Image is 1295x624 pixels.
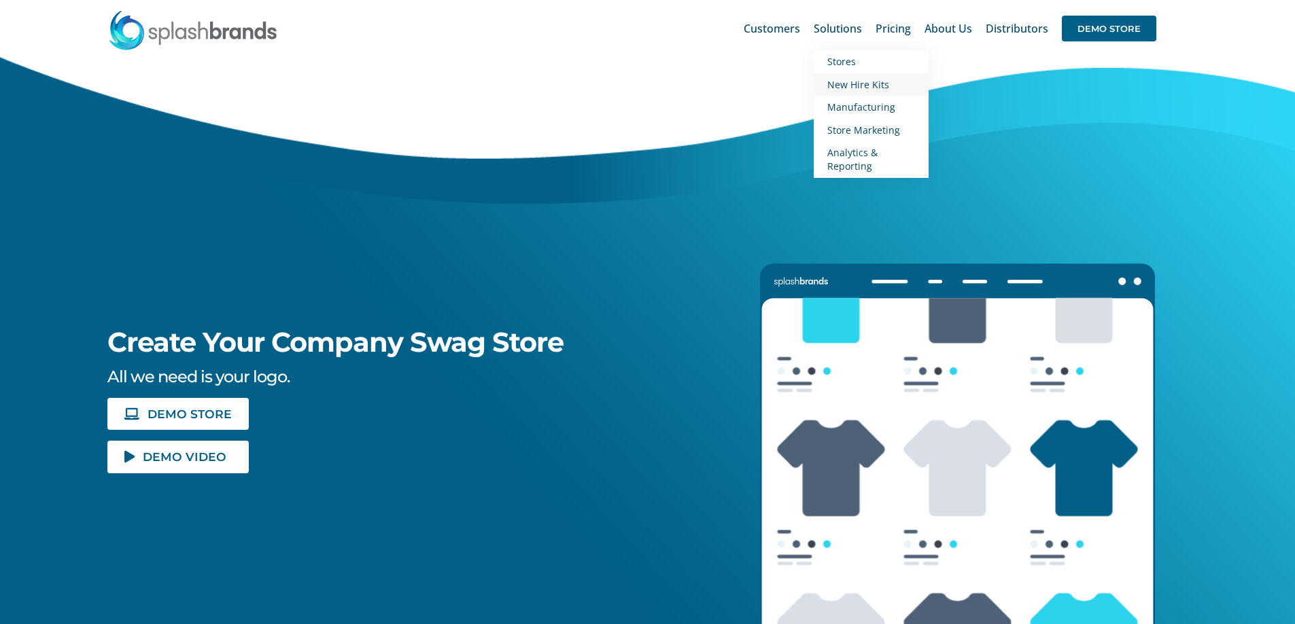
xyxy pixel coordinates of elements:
[107,398,249,430] a: DEMO STORE
[814,50,929,73] a: Stores
[827,124,900,136] span: Store Marketing
[107,367,290,386] span: All we need is your logo.
[876,7,911,50] a: Pricing
[925,23,972,34] span: About Us
[814,96,929,119] a: Manufacturing
[827,100,895,113] span: Manufacturing
[744,7,800,50] a: Customers
[814,23,862,34] span: Solutions
[814,73,929,96] a: New Hire Kits
[986,23,1048,34] span: Distributors
[1062,16,1156,41] span: DEMO STORE
[876,23,911,34] span: Pricing
[744,7,1156,50] nav: Main Menu
[148,408,232,420] span: DEMO STORE
[143,451,226,462] span: DEMO VIDEO
[827,78,889,91] span: New Hire Kits
[827,55,856,68] span: Stores
[814,141,929,177] a: Analytics & Reporting
[744,23,800,34] span: Customers
[108,10,278,50] img: SplashBrands.com Logo
[1062,7,1156,50] a: DEMO STORE
[107,325,564,359] span: Create Your Company Swag Store
[986,7,1048,50] a: Distributors
[827,146,878,172] span: Analytics & Reporting
[814,119,929,142] a: Store Marketing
